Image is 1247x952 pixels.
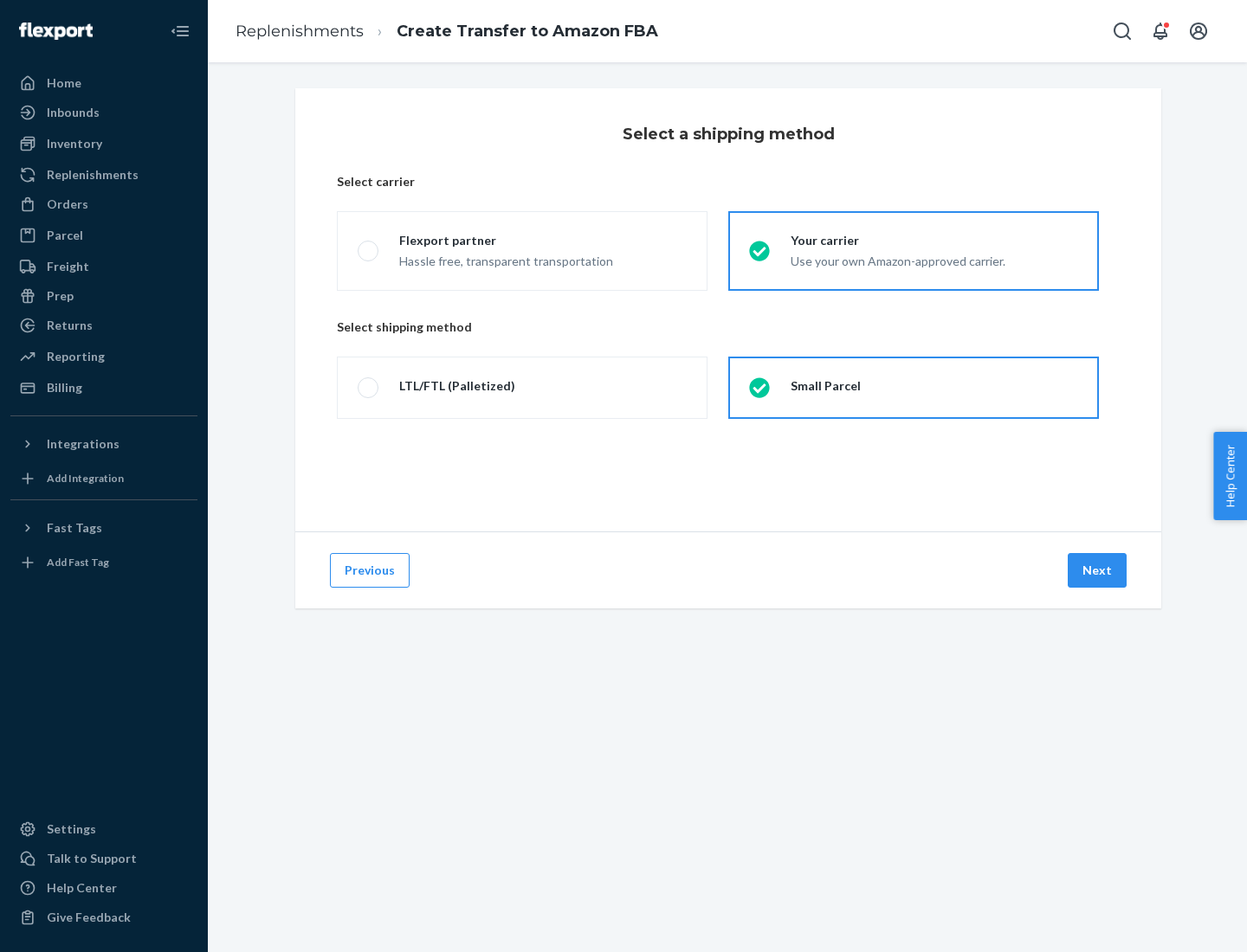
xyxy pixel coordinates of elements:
[236,22,364,41] a: Replenishments
[10,282,197,310] a: Prep
[47,879,117,897] div: Help Center
[1181,14,1216,48] button: Open account menu
[10,815,197,843] a: Settings
[47,555,109,569] div: Add Fast Tag
[10,549,197,576] a: Add Fast Tag
[10,222,197,249] a: Parcel
[399,377,515,395] div: LTL/FTL (Palletized)
[47,227,83,244] div: Parcel
[399,249,613,270] div: Hassle free, transparent transportation
[222,6,672,57] ol: breadcrumbs
[47,74,81,92] div: Home
[1068,553,1127,588] button: Next
[10,904,197,931] button: Give Feedback
[791,232,1005,249] div: Your carrier
[19,23,93,40] img: Flexport logo
[163,14,197,48] button: Close Navigation
[47,435,120,453] div: Integrations
[47,196,88,213] div: Orders
[1105,14,1140,48] button: Open Search Box
[47,471,124,486] div: Add Integration
[397,22,658,41] a: Create Transfer to Amazon FBA
[10,845,197,872] a: Talk to Support
[10,312,197,339] a: Returns
[330,553,410,588] button: Previous
[47,909,131,926] div: Give Feedback
[337,318,1120,336] p: Select shipping method
[10,99,197,126] a: Inbounds
[47,287,74,305] div: Prep
[1143,14,1178,48] button: Open notifications
[47,135,102,152] div: Inventory
[47,519,102,537] div: Fast Tags
[47,850,137,867] div: Talk to Support
[47,166,139,183] div: Replenishments
[10,69,197,97] a: Home
[10,190,197,218] a: Orders
[337,173,1120,190] p: Select carrier
[10,253,197,280] a: Freight
[10,430,197,458] button: Integrations
[47,317,93,334] div: Returns
[1213,432,1247,520] button: Help Center
[10,514,197,542] button: Fast Tags
[47,104,100,121] div: Inbounds
[791,377,861,395] div: Small Parcel
[47,258,89,275] div: Freight
[791,249,1005,270] div: Use your own Amazon-approved carrier.
[399,232,613,249] div: Flexport partner
[10,374,197,402] a: Billing
[623,123,835,145] h3: Select a shipping method
[47,348,105,365] div: Reporting
[47,379,82,396] div: Billing
[10,130,197,158] a: Inventory
[10,161,197,189] a: Replenishments
[10,343,197,370] a: Reporting
[10,465,197,492] a: Add Integration
[10,874,197,902] a: Help Center
[47,820,96,838] div: Settings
